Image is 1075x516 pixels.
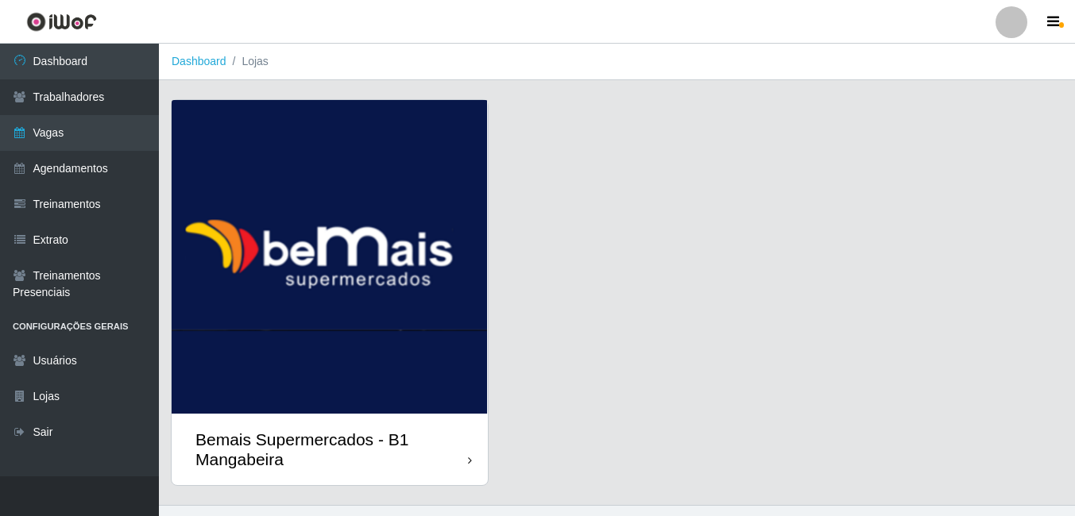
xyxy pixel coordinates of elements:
img: cardImg [172,100,488,414]
a: Bemais Supermercados - B1 Mangabeira [172,100,488,485]
nav: breadcrumb [159,44,1075,80]
a: Dashboard [172,55,226,67]
img: CoreUI Logo [26,12,97,32]
li: Lojas [226,53,269,70]
div: Bemais Supermercados - B1 Mangabeira [195,429,468,469]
